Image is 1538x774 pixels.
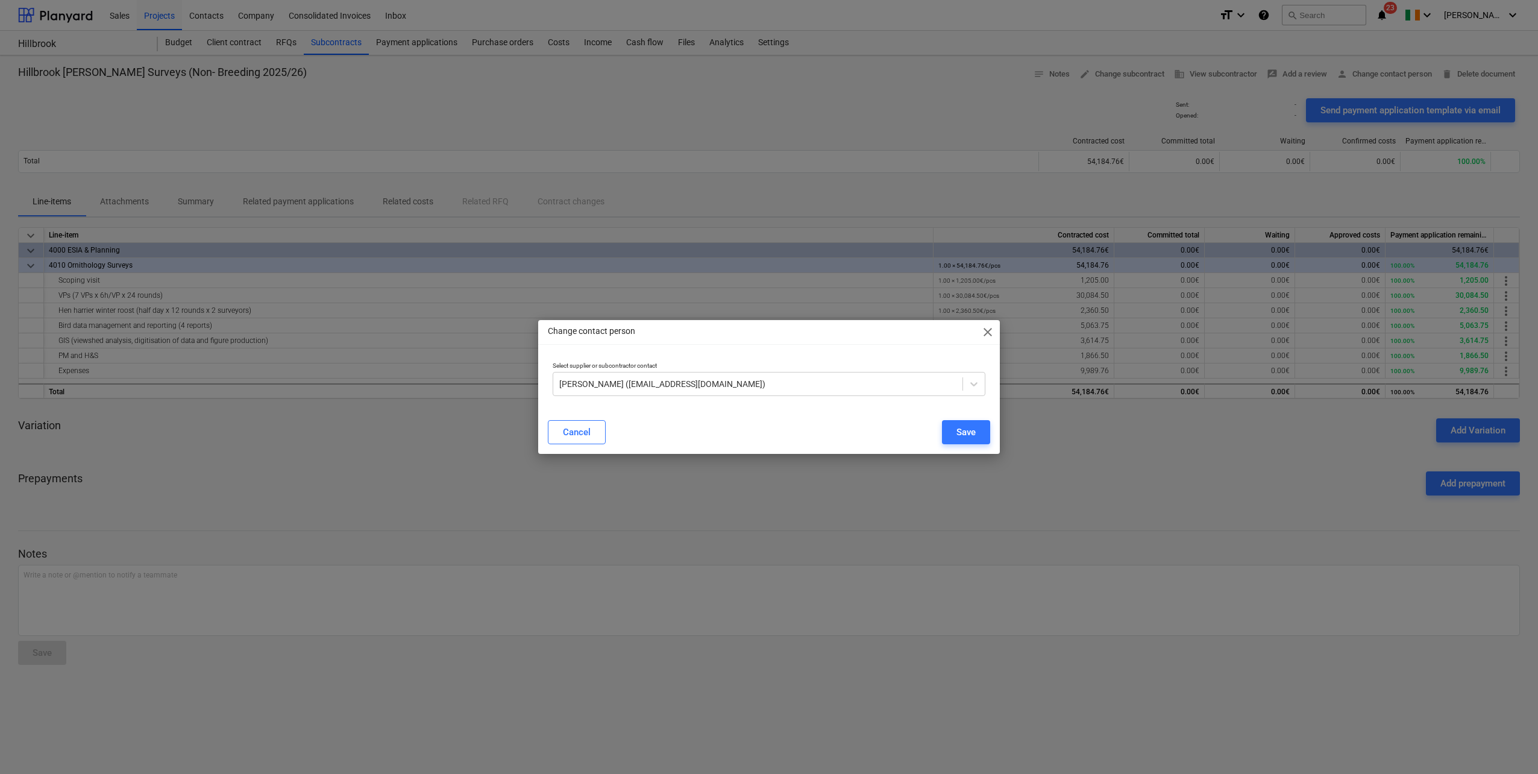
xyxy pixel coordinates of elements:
p: Select supplier or subcontractor contact [553,362,985,372]
button: Save [942,420,990,444]
div: Cancel [563,424,591,440]
iframe: Chat Widget [1478,716,1538,774]
button: Cancel [548,420,606,444]
div: Save [956,424,976,440]
span: close [981,325,995,339]
p: Change contact person [548,325,635,338]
